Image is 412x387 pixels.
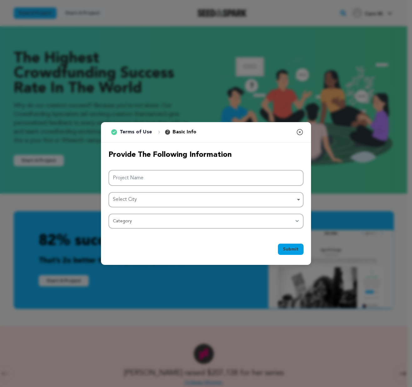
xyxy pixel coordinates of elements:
div: Select City [113,195,295,204]
h2: Provide the following information [108,150,304,160]
span: 2 [165,130,170,135]
span: Submit [283,246,299,252]
p: Basic Info [173,128,196,136]
p: Terms of Use [120,128,152,136]
input: Project Name [108,170,304,186]
button: Submit [278,244,304,255]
